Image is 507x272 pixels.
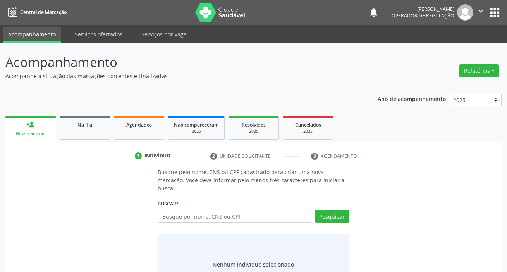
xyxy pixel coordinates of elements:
div: Indivíduo [144,152,170,159]
div: 2025 [174,128,219,134]
i:  [476,7,485,15]
p: Acompanhamento [5,53,353,72]
span: Central de Marcação [20,9,67,15]
a: Serviços por vaga [136,27,192,41]
div: 1 [135,152,142,159]
a: Acompanhamento [3,27,61,43]
button: notifications [368,7,379,18]
a: Serviços ofertados [69,27,128,41]
label: Buscar [158,198,179,210]
div: Nova marcação [11,131,50,137]
input: Busque por nome, CNS ou CPF [158,210,312,223]
button: Pesquisar [315,210,349,223]
p: Acompanhe a situação das marcações correntes e finalizadas [5,72,353,80]
div: 2025 [234,128,273,134]
a: Central de Marcação [5,6,67,19]
span: Resolvidos [242,121,266,128]
span: Não compareceram [174,121,219,128]
p: Ano de acompanhamento [378,94,446,103]
button:  [473,4,488,21]
p: Busque pelo nome, CNS ou CPF cadastrado para criar uma nova marcação. Você deve informar pelo men... [158,168,349,192]
img: img [457,4,473,21]
div: Nenhum indivíduo selecionado [213,260,294,269]
button: apps [488,6,502,19]
span: Na fila [77,121,92,128]
span: Cancelados [295,121,321,128]
div: person_add [26,120,35,129]
span: Agendados [126,121,152,128]
div: [PERSON_NAME] [392,6,454,12]
span: Operador de regulação [392,12,454,19]
button: Relatórios [459,64,499,77]
div: 2025 [289,128,327,134]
